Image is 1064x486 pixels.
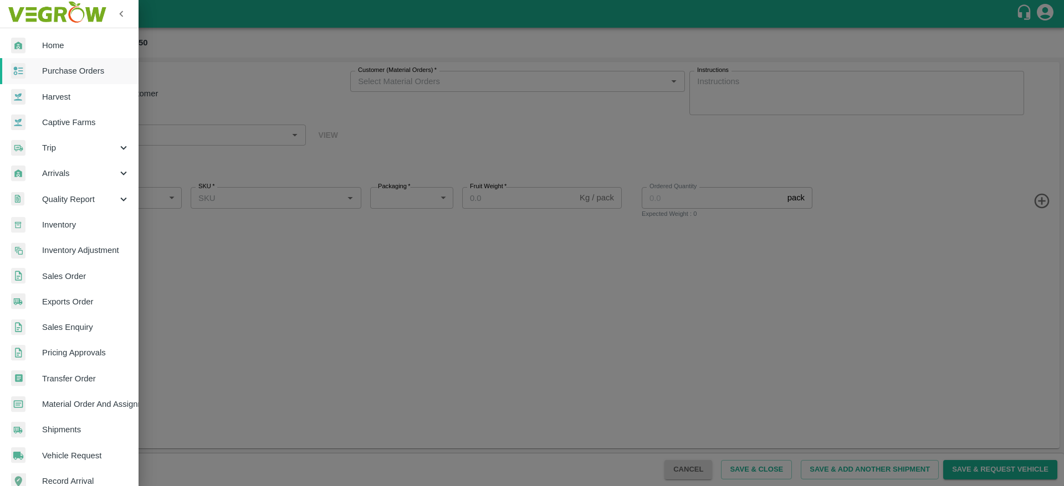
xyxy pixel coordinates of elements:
span: Material Order And Assignment [42,398,130,410]
span: Arrivals [42,167,117,179]
span: Vehicle Request [42,449,130,462]
img: vehicle [11,447,25,463]
span: Inventory [42,219,130,231]
span: Trip [42,142,117,154]
span: Inventory Adjustment [42,244,130,256]
img: qualityReport [11,192,24,206]
img: harvest [11,89,25,105]
span: Harvest [42,91,130,103]
span: Purchase Orders [42,65,130,77]
img: shipments [11,422,25,438]
img: sales [11,345,25,361]
span: Quality Report [42,193,117,205]
img: centralMaterial [11,396,25,412]
span: Shipments [42,423,130,436]
img: reciept [11,63,25,79]
span: Home [42,39,130,51]
img: shipments [11,293,25,309]
span: Exports Order [42,296,130,308]
span: Sales Enquiry [42,321,130,333]
span: Sales Order [42,270,130,282]
img: delivery [11,140,25,156]
img: sales [11,268,25,284]
img: whArrival [11,166,25,182]
img: whInventory [11,217,25,233]
img: harvest [11,114,25,131]
span: Pricing Approvals [42,347,130,359]
span: Captive Farms [42,116,130,128]
img: sales [11,319,25,335]
span: Transfer Order [42,373,130,385]
img: inventory [11,242,25,258]
img: whTransfer [11,370,25,386]
img: whArrival [11,38,25,54]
